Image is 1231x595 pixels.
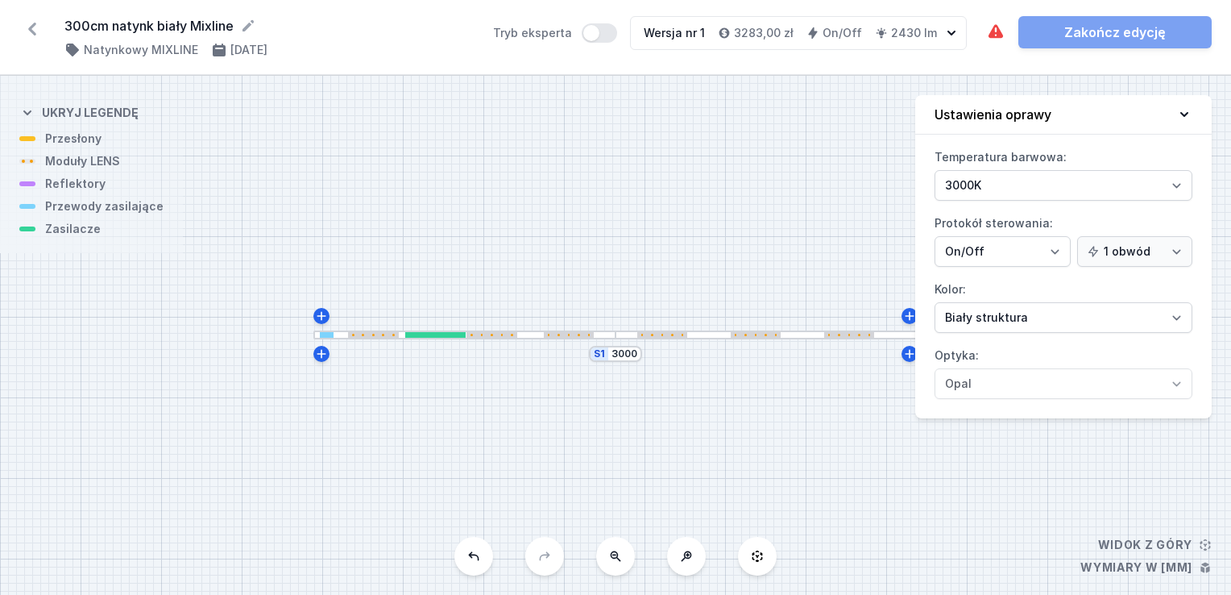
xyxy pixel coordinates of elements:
h4: 2430 lm [891,25,937,41]
button: Wersja nr 13283,00 złOn/Off2430 lm [630,16,967,50]
label: Optyka: [935,343,1192,399]
button: Tryb eksperta [582,23,617,43]
h4: Ukryj legendę [42,105,139,121]
label: Kolor: [935,277,1192,333]
select: Protokół sterowania: [935,236,1071,267]
label: Tryb eksperta [493,23,617,43]
h4: [DATE] [230,42,267,58]
button: Ustawienia oprawy [915,95,1212,135]
label: Protokół sterowania: [935,210,1192,267]
button: Edytuj nazwę projektu [240,18,256,34]
select: Protokół sterowania: [1077,236,1192,267]
h4: 3283,00 zł [734,25,794,41]
div: Wersja nr 1 [644,25,705,41]
form: 300cm natynk biały Mixline [64,16,474,35]
select: Kolor: [935,302,1192,333]
label: Temperatura barwowa: [935,144,1192,201]
h4: On/Off [823,25,862,41]
input: Wymiar [mm] [611,347,637,360]
button: Ukryj legendę [19,92,139,131]
h4: Ustawienia oprawy [935,105,1051,124]
select: Optyka: [935,368,1192,399]
h4: Natynkowy MIXLINE [84,42,198,58]
select: Temperatura barwowa: [935,170,1192,201]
